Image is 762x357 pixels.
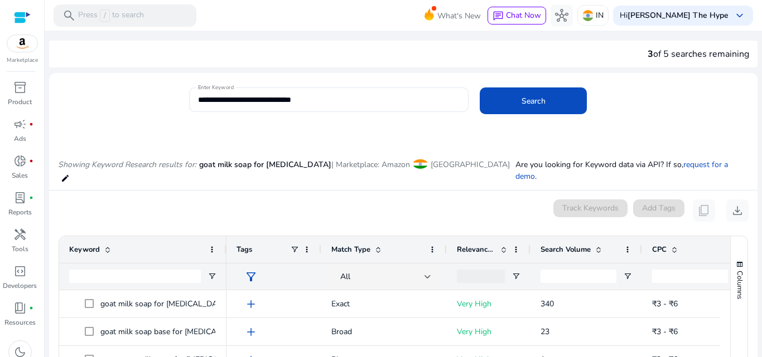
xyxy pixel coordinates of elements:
div: of 5 searches remaining [648,47,749,61]
mat-icon: edit [61,172,70,185]
span: Search Volume [541,244,591,255]
span: fiber_manual_record [29,195,33,200]
button: download [726,199,749,222]
p: Marketplace [7,56,38,65]
span: download [731,204,744,217]
span: add [244,325,258,339]
span: / [100,9,110,22]
span: 23 [541,326,549,337]
p: Hi [620,12,729,19]
button: Open Filter Menu [208,272,216,281]
p: Reports [8,207,32,217]
span: search [62,9,76,22]
i: Showing Keyword Research results for: [58,159,196,170]
p: IN [596,6,604,25]
button: hub [551,4,573,27]
p: goat milk soap for [MEDICAL_DATA] [100,292,239,315]
span: hub [555,9,568,22]
p: Sales [12,170,28,180]
span: handyman [13,228,27,241]
span: donut_small [13,154,27,168]
span: Keyword [69,244,100,255]
span: filter_alt [244,270,258,283]
p: Product [8,97,32,107]
span: campaign [13,118,27,131]
span: code_blocks [13,265,27,278]
span: chat [493,11,504,22]
p: Ads [14,134,26,144]
span: fiber_manual_record [29,159,33,163]
p: Exact [331,292,437,315]
button: chatChat Now [488,7,546,25]
span: | Marketplace: Amazon [331,159,410,170]
span: Match Type [331,244,370,255]
span: fiber_manual_record [29,122,33,126]
span: Relevance Score [457,244,496,255]
input: CPC Filter Input [652,270,728,283]
span: add [244,297,258,311]
p: goat milk soap base for [MEDICAL_DATA] [100,320,257,343]
p: Resources [4,317,36,327]
p: Are you looking for Keyword data via API? If so, . [515,159,749,182]
span: CPC [652,244,667,255]
mat-label: Enter Keyword [198,84,234,91]
button: Open Filter Menu [512,272,520,281]
button: Search [480,87,587,114]
span: Chat Now [506,10,541,21]
span: lab_profile [13,191,27,204]
span: ₹3 - ₹6 [652,299,678,309]
img: amazon.svg [7,35,37,52]
span: Tags [237,244,252,255]
p: Very High [457,292,520,315]
img: in.svg [582,10,594,21]
input: Search Volume Filter Input [541,270,616,283]
span: inventory_2 [13,81,27,94]
p: Press to search [78,9,144,22]
span: [GEOGRAPHIC_DATA] [431,159,510,170]
span: 3 [648,48,653,60]
span: book_4 [13,301,27,315]
p: Developers [3,281,37,291]
p: Very High [457,320,520,343]
span: ₹3 - ₹6 [652,326,678,337]
b: [PERSON_NAME] The Hype [628,10,729,21]
span: All [340,271,350,282]
span: fiber_manual_record [29,306,33,310]
span: keyboard_arrow_down [733,9,746,22]
span: Columns [735,271,745,299]
span: Search [522,95,546,107]
span: 340 [541,299,554,309]
span: What's New [437,6,481,26]
span: goat milk soap for [MEDICAL_DATA] [199,159,331,170]
input: Keyword Filter Input [69,270,201,283]
button: Open Filter Menu [623,272,632,281]
p: Broad [331,320,437,343]
p: Tools [12,244,28,254]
